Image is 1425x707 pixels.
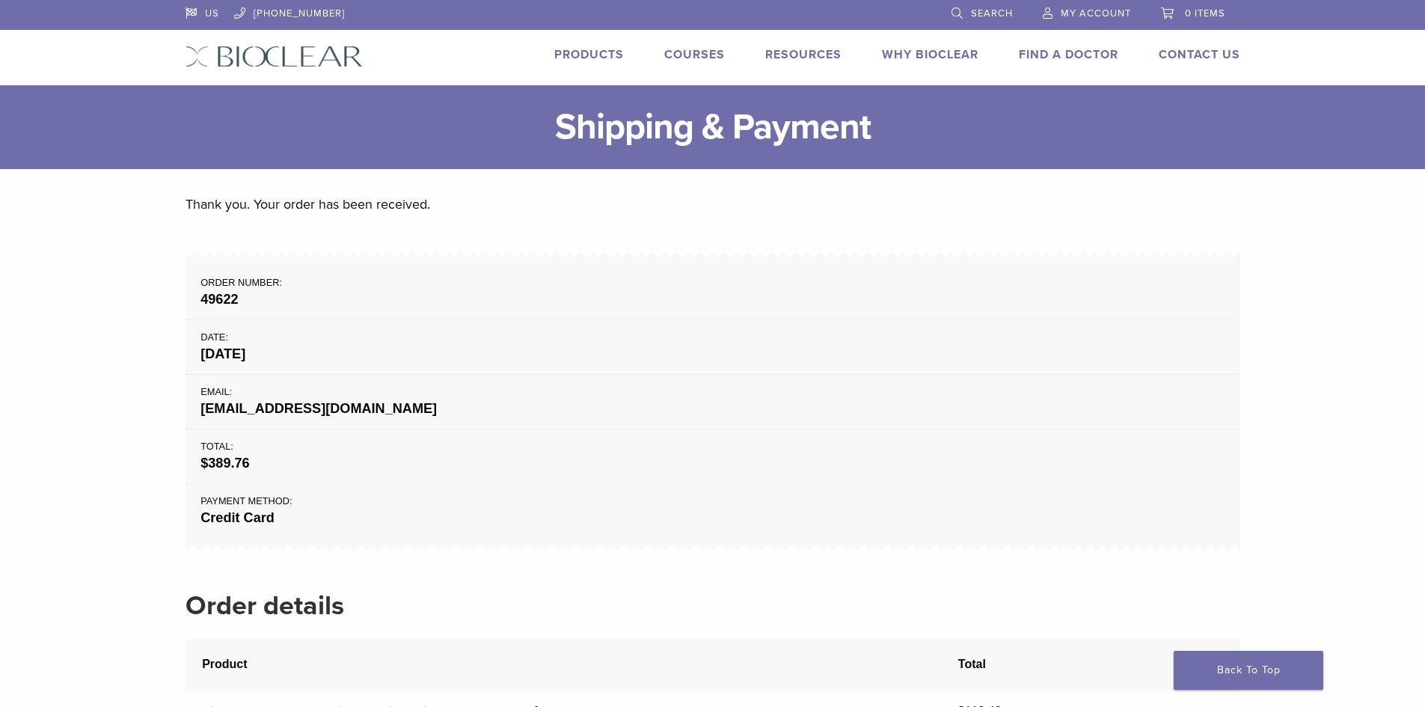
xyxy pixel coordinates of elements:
[200,508,1225,528] strong: Credit Card
[186,375,1240,429] li: Email:
[186,46,363,67] img: Bioclear
[1019,47,1118,62] a: Find A Doctor
[200,456,208,471] span: $
[971,7,1013,19] span: Search
[1174,651,1323,690] a: Back To Top
[186,484,1240,544] li: Payment method:
[186,429,1240,484] li: Total:
[664,47,725,62] a: Courses
[1061,7,1131,19] span: My Account
[186,588,1240,624] h2: Order details
[186,320,1240,375] li: Date:
[200,456,249,471] bdi: 389.76
[200,290,1225,310] strong: 49622
[1159,47,1240,62] a: Contact Us
[200,344,1225,364] strong: [DATE]
[186,260,1240,320] li: Order number:
[1185,7,1225,19] span: 0 items
[186,193,1240,215] p: Thank you. Your order has been received.
[941,639,1239,691] th: Total
[765,47,842,62] a: Resources
[200,399,1225,419] strong: [EMAIL_ADDRESS][DOMAIN_NAME]
[882,47,978,62] a: Why Bioclear
[186,639,942,691] th: Product
[554,47,624,62] a: Products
